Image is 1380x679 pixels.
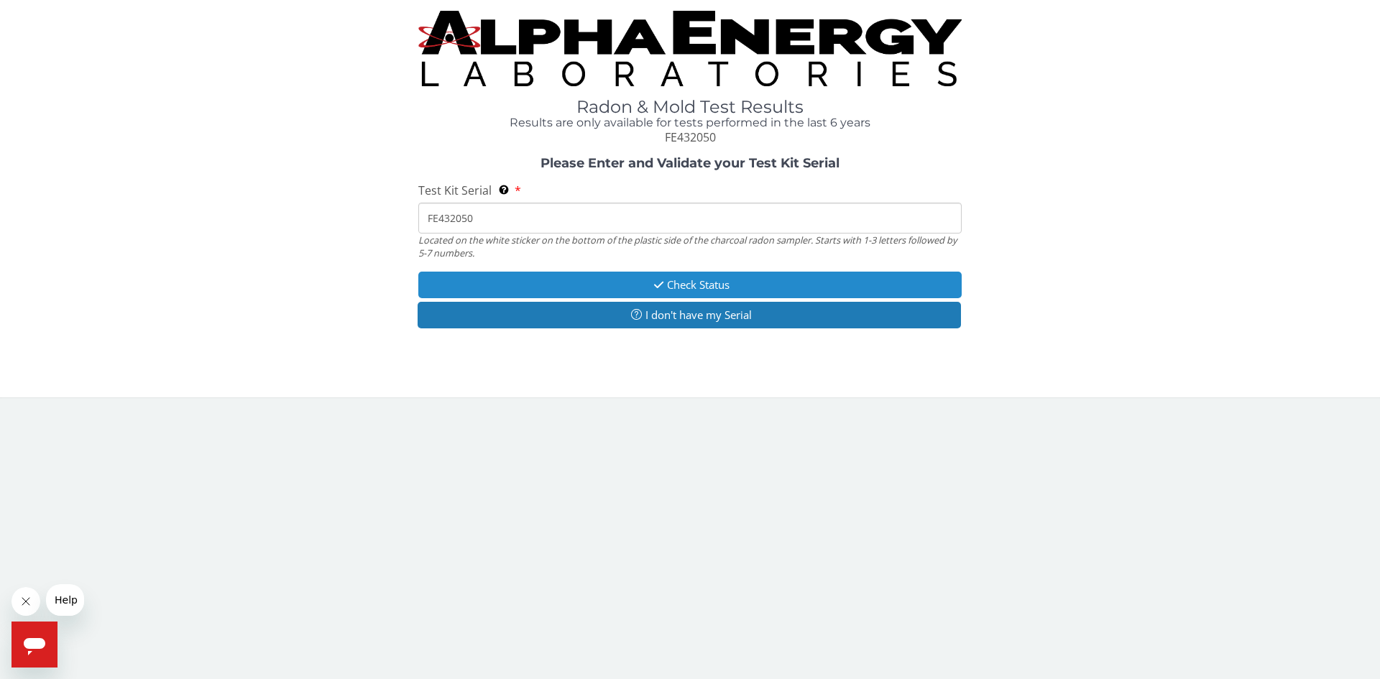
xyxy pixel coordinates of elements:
iframe: Close message [11,587,40,616]
strong: Please Enter and Validate your Test Kit Serial [540,155,839,171]
h4: Results are only available for tests performed in the last 6 years [418,116,962,129]
span: FE432050 [665,129,716,145]
div: Located on the white sticker on the bottom of the plastic side of the charcoal radon sampler. Sta... [418,234,962,260]
h1: Radon & Mold Test Results [418,98,962,116]
button: I don't have my Serial [418,302,961,328]
iframe: Message from company [46,584,84,616]
img: TightCrop.jpg [418,11,962,86]
span: Test Kit Serial [418,183,492,198]
iframe: Button to launch messaging window [11,622,57,668]
button: Check Status [418,272,962,298]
